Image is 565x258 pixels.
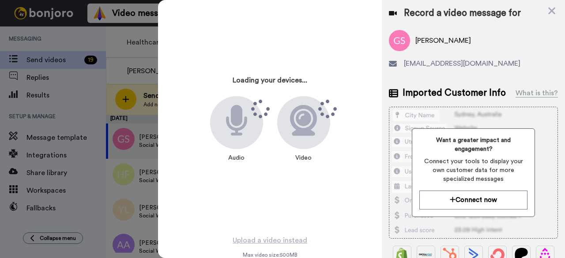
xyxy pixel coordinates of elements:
[404,58,520,69] span: [EMAIL_ADDRESS][DOMAIN_NAME]
[419,136,527,153] span: Want a greater impact and engagement?
[291,149,316,167] div: Video
[516,88,558,98] div: What is this?
[419,191,527,209] button: Connect now
[403,86,506,100] span: Imported Customer Info
[230,235,310,246] button: Upload a video instead
[233,77,307,85] h3: Loading your devices...
[224,149,249,167] div: Audio
[419,157,527,183] span: Connect your tools to display your own customer data for more specialized messages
